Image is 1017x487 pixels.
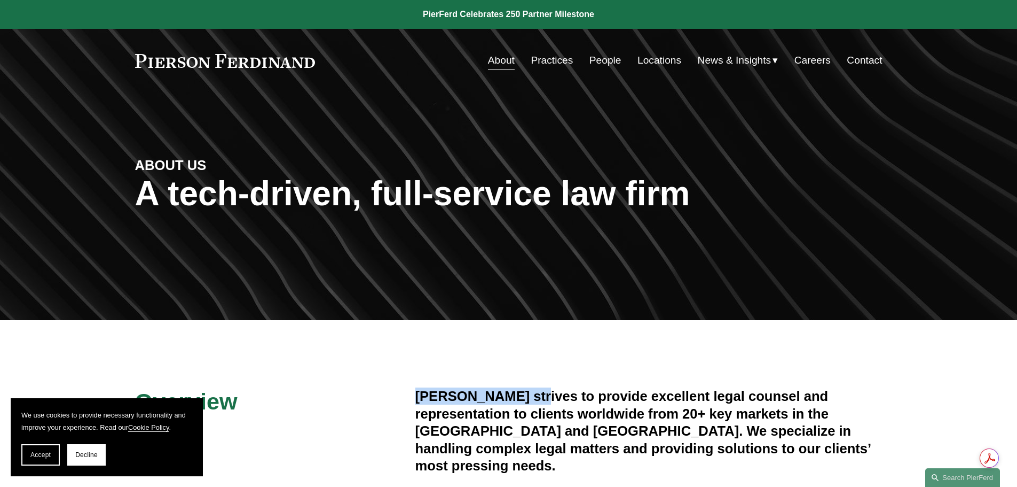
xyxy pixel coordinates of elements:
[637,50,681,71] a: Locations
[531,50,573,71] a: Practices
[11,398,203,476] section: Cookie banner
[847,50,882,71] a: Contact
[698,51,771,70] span: News & Insights
[589,50,621,71] a: People
[30,451,51,459] span: Accept
[415,388,882,474] h4: [PERSON_NAME] strives to provide excellent legal counsel and representation to clients worldwide ...
[794,50,831,71] a: Careers
[67,444,106,466] button: Decline
[698,50,778,71] a: folder dropdown
[21,409,192,434] p: We use cookies to provide necessary functionality and improve your experience. Read our .
[128,423,169,431] a: Cookie Policy
[21,444,60,466] button: Accept
[488,50,515,71] a: About
[135,174,882,213] h1: A tech-driven, full-service law firm
[135,389,238,414] span: Overview
[75,451,98,459] span: Decline
[135,158,207,173] strong: ABOUT US
[925,468,1000,487] a: Search this site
